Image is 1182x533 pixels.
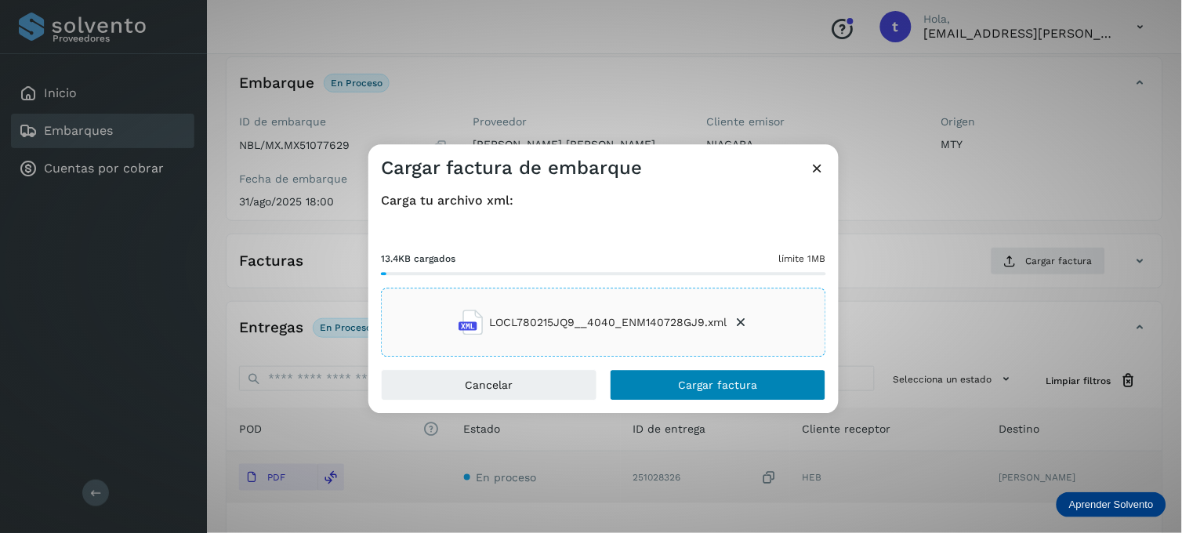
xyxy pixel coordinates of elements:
div: Aprender Solvento [1057,492,1166,517]
span: 13.4KB cargados [381,252,455,266]
span: Cargar factura [679,380,758,391]
span: límite 1MB [779,252,826,266]
span: LOCL780215JQ9__4040_ENM140728GJ9.xml [490,314,727,331]
h4: Carga tu archivo xml: [381,193,826,208]
h3: Cargar factura de embarque [381,157,642,179]
span: Cancelar [466,380,513,391]
button: Cancelar [381,370,597,401]
button: Cargar factura [610,370,826,401]
p: Aprender Solvento [1069,499,1154,511]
